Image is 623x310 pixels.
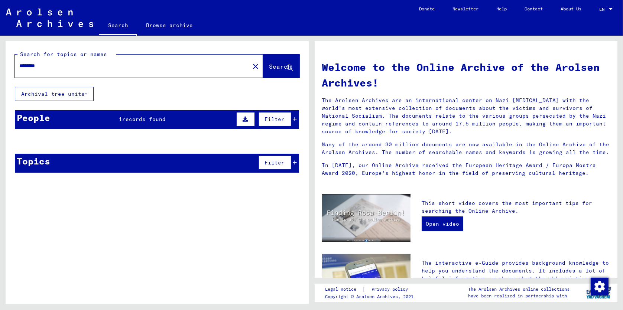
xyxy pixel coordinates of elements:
h1: Welcome to the Online Archive of the Arolsen Archives! [322,59,610,91]
img: yv_logo.png [585,283,613,302]
mat-label: Search for topics or names [20,51,107,58]
img: Arolsen_neg.svg [6,9,93,27]
a: Search [99,16,137,36]
p: The interactive e-Guide provides background knowledge to help you understand the documents. It in... [422,259,610,290]
p: Many of the around 30 million documents are now available in the Online Archive of the Arolsen Ar... [322,141,610,156]
a: Privacy policy [366,285,417,293]
span: EN [599,7,607,12]
span: Filter [265,159,285,166]
button: Filter [259,112,291,126]
mat-icon: close [251,62,260,71]
p: This short video covers the most important tips for searching the Online Archive. [422,199,610,215]
img: video.jpg [322,194,411,242]
button: Clear [248,59,263,74]
span: 1 [119,116,122,123]
p: In [DATE], our Online Archive received the European Heritage Award / Europa Nostra Award 2020, Eu... [322,161,610,177]
button: Archival tree units [15,87,94,101]
p: The Arolsen Archives online collections [468,286,570,293]
button: Search [263,55,299,78]
div: | [325,285,417,293]
span: Filter [265,116,285,123]
button: Filter [259,156,291,170]
img: Change consent [591,278,609,296]
p: The Arolsen Archives are an international center on Nazi [MEDICAL_DATA] with the world’s most ext... [322,97,610,136]
a: Browse archive [137,16,202,34]
span: Search [269,63,292,70]
div: People [17,111,50,124]
p: have been realized in partnership with [468,293,570,299]
a: Legal notice [325,285,363,293]
a: Open video [422,216,463,231]
span: records found [122,116,166,123]
p: Copyright © Arolsen Archives, 2021 [325,293,417,300]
